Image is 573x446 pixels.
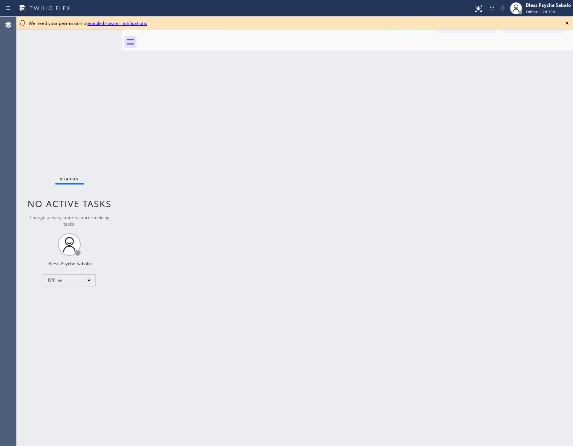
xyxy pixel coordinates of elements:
span: Offline | 2d 15h [526,9,555,14]
span: Change activity state to start receiving tasks. [29,214,110,227]
div: Bless Psyche Sabalo [48,260,91,267]
a: enable browser notifications [87,20,147,26]
span: No active tasks [28,197,112,210]
div: Bless Psyche Sabalo [526,2,571,8]
button: Mute [497,3,508,14]
span: Status [60,176,79,181]
div: Offline [43,274,96,286]
span: We need your permission to [29,20,147,26]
